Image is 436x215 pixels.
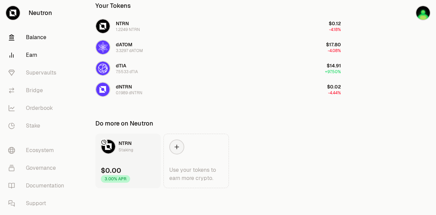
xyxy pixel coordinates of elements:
[3,82,74,99] a: Bridge
[96,40,110,54] img: dATOM Logo
[116,63,126,69] span: dTIA
[116,48,143,53] div: 3.3297 dATOM
[328,48,341,53] span: -4.08%
[329,20,341,27] span: $0.12
[102,140,115,153] img: NTRN Logo
[3,142,74,159] a: Ecosystem
[327,63,341,69] span: $14.91
[101,175,130,183] div: 3.00% APR
[116,69,138,75] div: 7.5533 dTIA
[169,166,223,182] div: Use your tokens to earn more crypto.
[91,37,345,57] button: dATOM LogodATOM3.3297 dATOM$17.80-4.08%
[3,159,74,177] a: Governance
[91,79,345,100] button: dNTRN LogodNTRN0.1989 dNTRN$0.02-4.44%
[3,64,74,82] a: Supervaults
[116,84,132,90] span: dNTRN
[116,27,140,32] div: 1.2249 NTRN
[101,166,121,175] div: $0.00
[163,134,229,188] a: Use your tokens to earn more crypto.
[3,117,74,135] a: Stake
[91,58,345,79] button: dTIA LogodTIA7.5533 dTIA$14.91+97.50%
[329,27,341,32] span: -4.18%
[325,69,341,75] span: +97.50%
[327,84,341,90] span: $0.02
[96,62,110,75] img: dTIA Logo
[3,46,74,64] a: Earn
[95,134,161,188] a: NTRN LogoNTRNStaking$0.003.00% APR
[116,20,129,27] span: NTRN
[119,140,131,146] span: NTRN
[116,42,133,48] span: dATOM
[116,90,142,96] div: 0.1989 dNTRN
[416,6,430,20] img: metute
[95,1,131,11] div: Your Tokens
[96,83,110,96] img: dNTRN Logo
[96,19,110,33] img: NTRN Logo
[326,42,341,48] span: $17.80
[91,16,345,36] button: NTRN LogoNTRN1.2249 NTRN$0.12-4.18%
[119,147,133,153] div: Staking
[3,29,74,46] a: Balance
[3,195,74,212] a: Support
[95,119,153,128] div: Do more on Neutron
[3,177,74,195] a: Documentation
[328,90,341,96] span: -4.44%
[3,99,74,117] a: Orderbook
